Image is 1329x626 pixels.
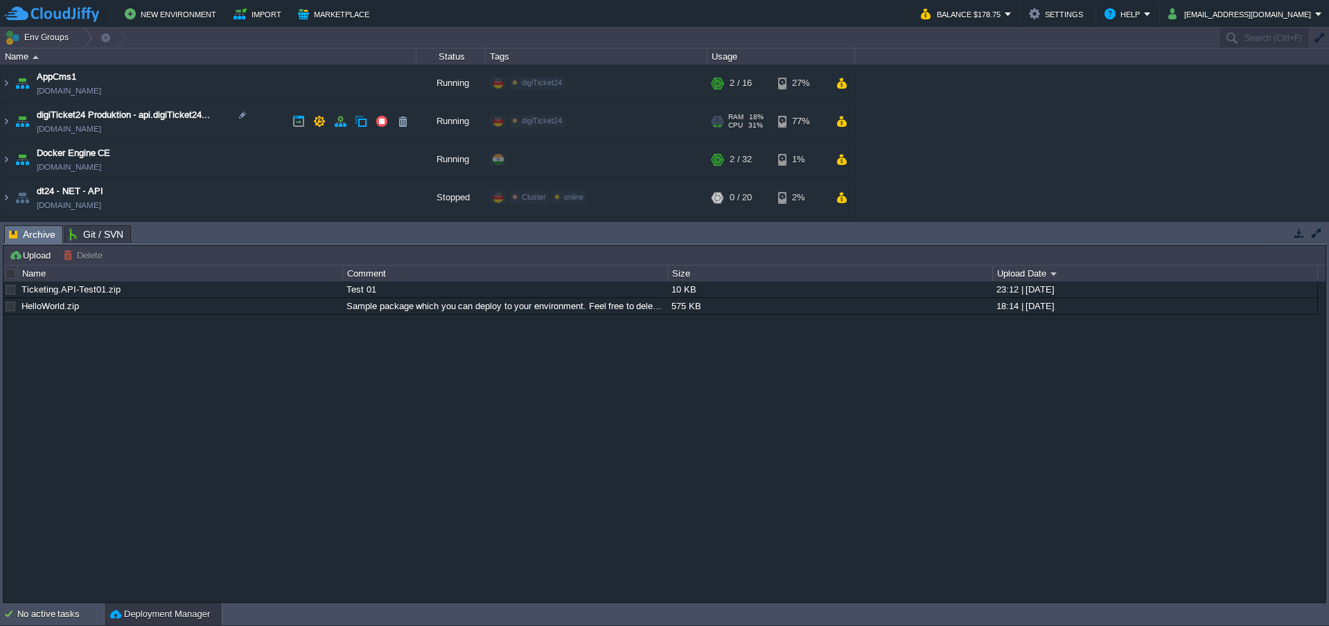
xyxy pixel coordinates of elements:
span: digiTicket24 [522,78,562,87]
div: 23:12 | [DATE] [993,281,1317,297]
span: 31% [748,121,763,130]
img: AMDAwAAAACH5BAEAAAAALAAAAAABAAEAAAICRAEAOw== [1,64,12,102]
div: Sample package which you can deploy to your environment. Feel free to delete and upload a package... [343,298,667,314]
div: 1% [778,141,823,178]
button: [EMAIL_ADDRESS][DOMAIN_NAME] [1168,6,1315,22]
button: Help [1104,6,1144,22]
img: AMDAwAAAACH5BAEAAAAALAAAAAABAAEAAAICRAEAOw== [1,141,12,178]
button: Marketplace [298,6,373,22]
div: Running [416,103,486,140]
a: digiTicket24 Produktion - api.digiTicket24... [37,108,210,122]
a: [DOMAIN_NAME] [37,84,101,98]
img: AMDAwAAAACH5BAEAAAAALAAAAAABAAEAAAICRAEAOw== [1,179,12,216]
a: Ticketing.API-Test01.zip [21,284,121,295]
div: No active tasks [17,603,104,625]
div: Running [416,141,486,178]
div: Tags [486,49,707,64]
img: AMDAwAAAACH5BAEAAAAALAAAAAABAAEAAAICRAEAOw== [33,55,39,59]
img: AMDAwAAAACH5BAEAAAAALAAAAAABAAEAAAICRAEAOw== [12,179,32,216]
span: digiTicket24 [522,116,562,125]
img: CloudJiffy [5,6,99,23]
a: [DOMAIN_NAME] [37,160,101,174]
button: Import [234,6,285,22]
img: AMDAwAAAACH5BAEAAAAALAAAAAABAAEAAAICRAEAOw== [1,103,12,140]
div: Usage [708,49,854,64]
div: Comment [344,266,667,281]
div: 31% [778,217,823,254]
a: [DOMAIN_NAME] [37,122,101,136]
a: dt24 - NET - API [37,184,103,198]
img: AMDAwAAAACH5BAEAAAAALAAAAAABAAEAAAICRAEAOw== [12,141,32,178]
span: Archive [9,226,55,243]
img: AMDAwAAAACH5BAEAAAAALAAAAAABAAEAAAICRAEAOw== [12,64,32,102]
div: 2% [778,179,823,216]
div: 77% [778,103,823,140]
button: Settings [1029,6,1087,22]
div: 2 / 16 [730,64,752,102]
button: Delete [63,249,107,261]
span: Cluster [522,193,546,201]
div: Size [669,266,992,281]
div: Name [1,49,416,64]
button: Deployment Manager [110,607,210,621]
span: Git / SVN [69,226,123,243]
img: AMDAwAAAACH5BAEAAAAALAAAAAABAAEAAAICRAEAOw== [1,217,12,254]
div: Running [416,64,486,102]
button: New Environment [125,6,220,22]
div: 0 / 20 [730,179,752,216]
div: Running [416,217,486,254]
a: Docker Engine CE [37,146,110,160]
div: Upload Date [994,266,1317,281]
a: [DOMAIN_NAME] [37,198,101,212]
div: Stopped [416,179,486,216]
a: HelloWorld.zip [21,301,79,311]
img: AMDAwAAAACH5BAEAAAAALAAAAAABAAEAAAICRAEAOw== [12,103,32,140]
div: 3 / 12 [730,217,752,254]
img: AMDAwAAAACH5BAEAAAAALAAAAAABAAEAAAICRAEAOw== [12,217,32,254]
div: Name [19,266,342,281]
button: Upload [9,249,55,261]
iframe: chat widget [1271,571,1315,612]
div: 2 / 32 [730,141,752,178]
span: RAM [728,113,743,121]
div: Status [417,49,485,64]
div: 10 KB [668,281,992,297]
span: CPU [728,121,743,130]
button: Balance $178.75 [921,6,1005,22]
button: Env Groups [5,28,73,47]
span: online [564,193,583,201]
div: 27% [778,64,823,102]
div: 18:14 | [DATE] [993,298,1317,314]
div: Test 01 [343,281,667,297]
span: 18% [749,113,764,121]
a: AppCms1 [37,70,76,84]
div: 575 KB [668,298,992,314]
